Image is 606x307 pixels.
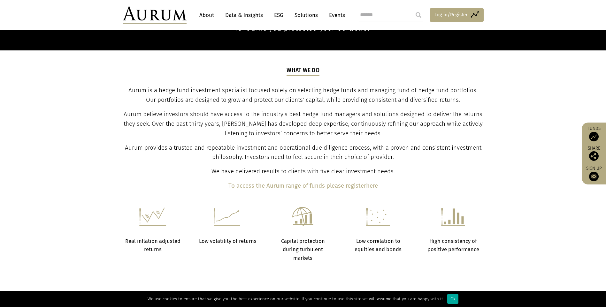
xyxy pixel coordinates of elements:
[366,182,378,189] a: here
[128,87,478,103] span: Aurum is a hedge fund investment specialist focused solely on selecting hedge funds and managing ...
[123,6,187,24] img: Aurum
[211,168,395,175] span: We have delivered results to clients with five clear investment needs.
[326,9,345,21] a: Events
[287,66,319,75] h5: What we do
[589,172,599,181] img: Sign up to our newsletter
[585,126,603,141] a: Funds
[585,146,603,161] div: Share
[585,166,603,181] a: Sign up
[355,238,402,252] strong: Low correlation to equities and bonds
[412,9,425,21] input: Submit
[291,9,321,21] a: Solutions
[124,111,483,137] span: Aurum believe investors should have access to the industry’s best hedge fund managers and solutio...
[430,8,484,22] a: Log in/Register
[589,151,599,161] img: Share this post
[199,238,257,244] strong: Low volatility of returns
[427,238,479,252] strong: High consistency of positive performance
[196,9,217,21] a: About
[281,238,325,261] strong: Capital protection during turbulent markets
[434,11,468,19] span: Log in/Register
[125,144,481,161] span: Aurum provides a trusted and repeatable investment and operational due diligence process, with a ...
[222,9,266,21] a: Data & Insights
[228,182,366,189] b: To access the Aurum range of funds please register
[589,132,599,141] img: Access Funds
[447,294,458,304] div: Ok
[271,9,287,21] a: ESG
[125,238,180,252] strong: Real inflation adjusted returns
